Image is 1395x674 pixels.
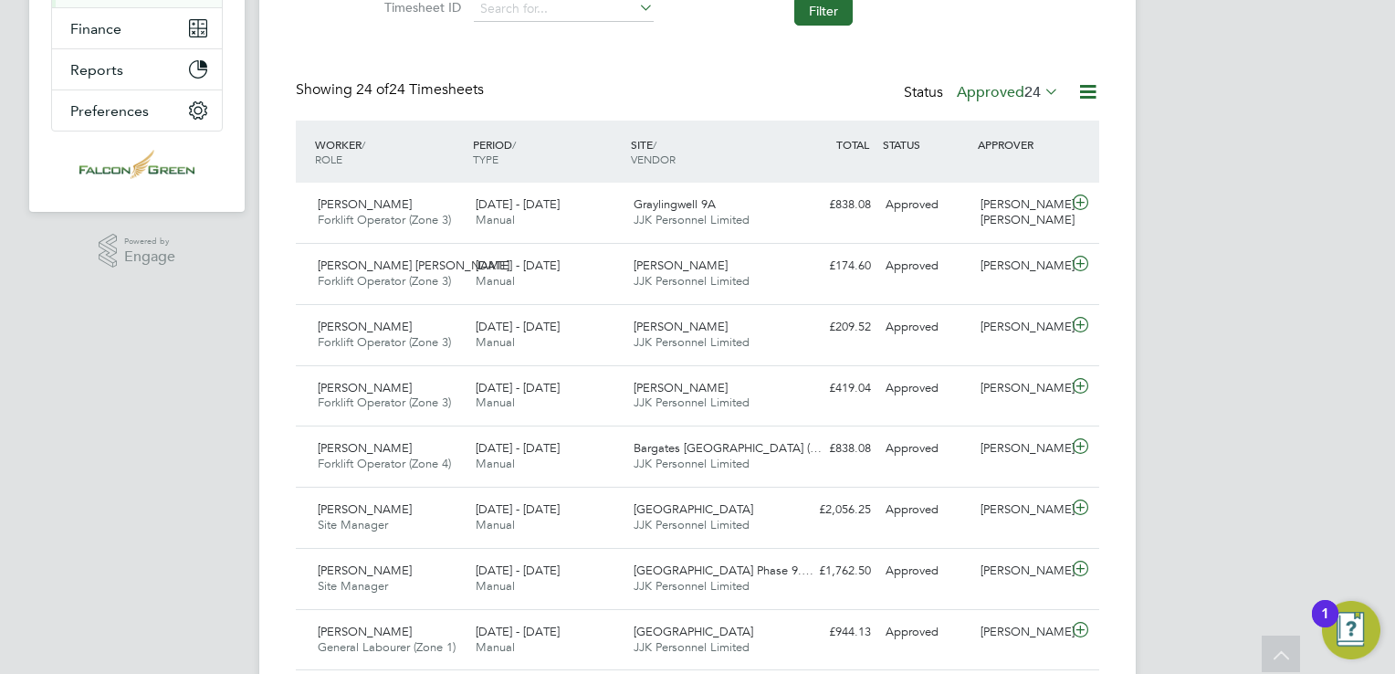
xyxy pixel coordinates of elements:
[476,517,515,532] span: Manual
[878,190,973,220] div: Approved
[878,312,973,342] div: Approved
[318,258,509,273] span: [PERSON_NAME] [PERSON_NAME]
[634,196,716,212] span: Graylingwell 9A
[634,517,750,532] span: JJK Personnel Limited
[318,578,388,594] span: Site Manager
[318,639,456,655] span: General Labourer (Zone 1)
[476,334,515,350] span: Manual
[634,624,753,639] span: [GEOGRAPHIC_DATA]
[476,258,560,273] span: [DATE] - [DATE]
[52,90,222,131] button: Preferences
[878,556,973,586] div: Approved
[634,456,750,471] span: JJK Personnel Limited
[973,495,1068,525] div: [PERSON_NAME]
[878,374,973,404] div: Approved
[783,556,878,586] div: £1,762.50
[634,563,813,578] span: [GEOGRAPHIC_DATA] Phase 9.…
[318,440,412,456] span: [PERSON_NAME]
[51,150,223,179] a: Go to home page
[318,380,412,395] span: [PERSON_NAME]
[973,251,1068,281] div: [PERSON_NAME]
[973,556,1068,586] div: [PERSON_NAME]
[318,501,412,517] span: [PERSON_NAME]
[973,312,1068,342] div: [PERSON_NAME]
[634,258,728,273] span: [PERSON_NAME]
[476,639,515,655] span: Manual
[318,196,412,212] span: [PERSON_NAME]
[476,196,560,212] span: [DATE] - [DATE]
[878,617,973,648] div: Approved
[878,434,973,464] div: Approved
[973,434,1068,464] div: [PERSON_NAME]
[476,578,515,594] span: Manual
[634,578,750,594] span: JJK Personnel Limited
[783,374,878,404] div: £419.04
[1321,614,1329,637] div: 1
[315,152,342,166] span: ROLE
[362,137,365,152] span: /
[783,434,878,464] div: £838.08
[626,128,784,175] div: SITE
[473,152,498,166] span: TYPE
[70,20,121,37] span: Finance
[99,234,176,269] a: Powered byEngage
[957,83,1059,101] label: Approved
[124,249,175,265] span: Engage
[318,334,451,350] span: Forklift Operator (Zone 3)
[783,495,878,525] div: £2,056.25
[318,624,412,639] span: [PERSON_NAME]
[476,395,515,410] span: Manual
[318,456,451,471] span: Forklift Operator (Zone 4)
[318,563,412,578] span: [PERSON_NAME]
[476,624,560,639] span: [DATE] - [DATE]
[1024,83,1041,101] span: 24
[476,273,515,289] span: Manual
[878,251,973,281] div: Approved
[634,319,728,334] span: [PERSON_NAME]
[783,312,878,342] div: £209.52
[52,49,222,90] button: Reports
[356,80,484,99] span: 24 Timesheets
[476,380,560,395] span: [DATE] - [DATE]
[653,137,656,152] span: /
[356,80,389,99] span: 24 of
[296,80,488,100] div: Showing
[836,137,869,152] span: TOTAL
[973,374,1068,404] div: [PERSON_NAME]
[512,137,516,152] span: /
[70,61,123,79] span: Reports
[318,273,451,289] span: Forklift Operator (Zone 3)
[973,190,1068,236] div: [PERSON_NAME] [PERSON_NAME]
[634,639,750,655] span: JJK Personnel Limited
[783,190,878,220] div: £838.08
[476,501,560,517] span: [DATE] - [DATE]
[318,517,388,532] span: Site Manager
[310,128,468,175] div: WORKER
[318,395,451,410] span: Forklift Operator (Zone 3)
[476,440,560,456] span: [DATE] - [DATE]
[904,80,1063,106] div: Status
[468,128,626,175] div: PERIOD
[634,380,728,395] span: [PERSON_NAME]
[52,8,222,48] button: Finance
[318,212,451,227] span: Forklift Operator (Zone 3)
[973,128,1068,161] div: APPROVER
[634,212,750,227] span: JJK Personnel Limited
[634,440,822,456] span: Bargates [GEOGRAPHIC_DATA] (…
[783,617,878,648] div: £944.13
[124,234,175,249] span: Powered by
[79,150,194,179] img: falcongreen-logo-retina.png
[634,501,753,517] span: [GEOGRAPHIC_DATA]
[476,212,515,227] span: Manual
[70,102,149,120] span: Preferences
[973,617,1068,648] div: [PERSON_NAME]
[634,273,750,289] span: JJK Personnel Limited
[631,152,676,166] span: VENDOR
[476,319,560,334] span: [DATE] - [DATE]
[783,251,878,281] div: £174.60
[878,128,973,161] div: STATUS
[1322,601,1380,659] button: Open Resource Center, 1 new notification
[318,319,412,334] span: [PERSON_NAME]
[878,495,973,525] div: Approved
[476,456,515,471] span: Manual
